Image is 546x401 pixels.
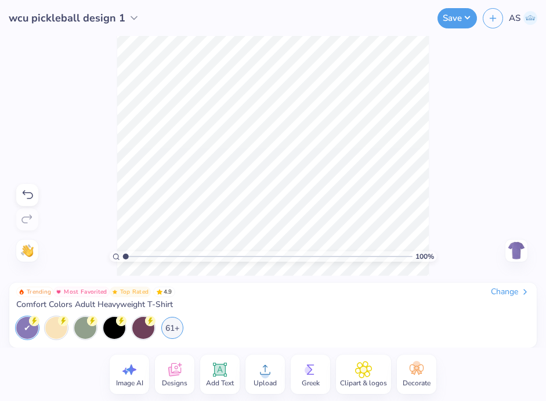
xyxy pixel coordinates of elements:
img: Back [507,241,526,260]
span: Image AI [116,378,143,388]
button: Badge Button [53,287,109,297]
span: wcu pickleball design 1 [9,10,125,26]
span: Comfort Colors Adult Heavyweight T-Shirt [16,299,173,310]
div: 61+ [161,317,183,339]
span: 100 % [415,251,434,262]
span: 4.9 [153,287,175,297]
span: AS [509,12,520,25]
img: Top Rated sort [112,289,118,295]
button: Badge Button [110,287,151,297]
img: Trending sort [19,289,24,295]
span: Upload [254,378,277,388]
div: Change [491,287,530,297]
span: Trending [27,289,51,295]
button: Save [437,8,477,28]
span: Most Favorited [64,289,107,295]
img: Most Favorited sort [56,289,62,295]
span: Decorate [403,378,431,388]
a: AS [509,11,537,25]
span: Greek [302,378,320,388]
img: Abigail Searfoss [523,11,537,25]
span: Clipart & logos [340,378,387,388]
button: Badge Button [16,287,53,297]
span: Top Rated [120,289,149,295]
span: Designs [162,378,187,388]
span: Add Text [206,378,234,388]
